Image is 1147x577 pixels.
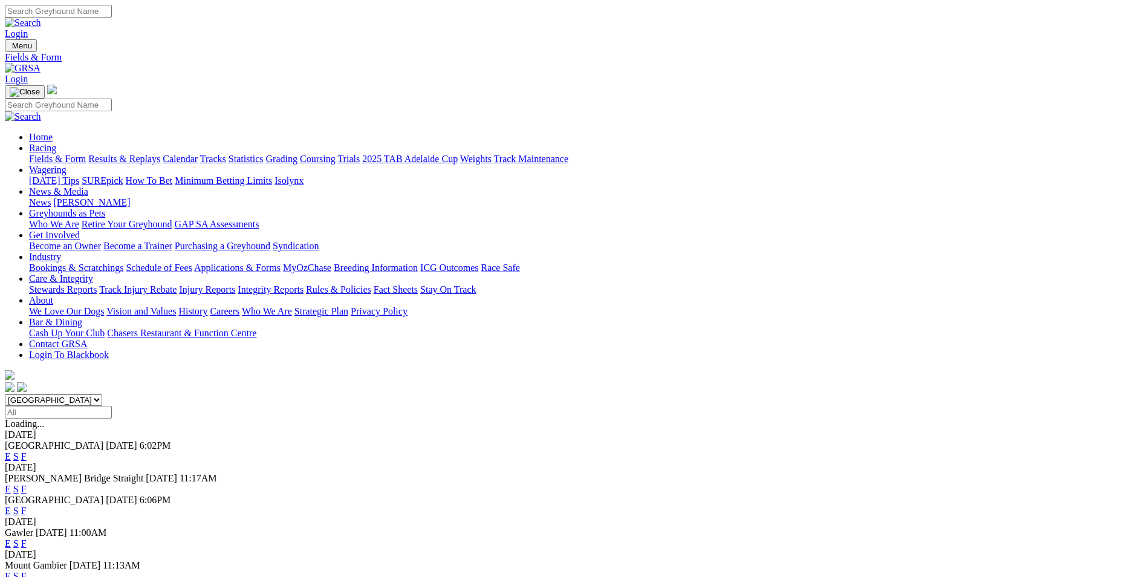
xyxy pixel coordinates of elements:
[273,241,319,251] a: Syndication
[5,473,143,483] span: [PERSON_NAME] Bridge Straight
[17,382,27,392] img: twitter.svg
[5,85,45,99] button: Toggle navigation
[21,451,27,461] a: F
[21,484,27,494] a: F
[29,306,1142,317] div: About
[106,495,137,505] span: [DATE]
[29,328,105,338] a: Cash Up Your Club
[210,306,239,316] a: Careers
[29,284,97,295] a: Stewards Reports
[29,339,87,349] a: Contact GRSA
[294,306,348,316] a: Strategic Plan
[126,262,192,273] a: Schedule of Fees
[351,306,408,316] a: Privacy Policy
[29,230,80,240] a: Get Involved
[374,284,418,295] a: Fact Sheets
[5,52,1142,63] a: Fields & Form
[29,241,101,251] a: Become an Owner
[175,219,259,229] a: GAP SA Assessments
[5,560,67,570] span: Mount Gambier
[242,306,292,316] a: Who We Are
[5,382,15,392] img: facebook.svg
[29,284,1142,295] div: Care & Integrity
[5,28,28,39] a: Login
[29,186,88,197] a: News & Media
[5,506,11,516] a: E
[99,284,177,295] a: Track Injury Rebate
[29,175,79,186] a: [DATE] Tips
[5,39,37,52] button: Toggle navigation
[29,273,93,284] a: Care & Integrity
[140,440,171,451] span: 6:02PM
[29,295,53,305] a: About
[5,538,11,549] a: E
[337,154,360,164] a: Trials
[29,262,1142,273] div: Industry
[21,506,27,516] a: F
[200,154,226,164] a: Tracks
[238,284,304,295] a: Integrity Reports
[29,143,56,153] a: Racing
[126,175,173,186] a: How To Bet
[13,484,19,494] a: S
[275,175,304,186] a: Isolynx
[29,306,104,316] a: We Love Our Dogs
[53,197,130,207] a: [PERSON_NAME]
[13,538,19,549] a: S
[88,154,160,164] a: Results & Replays
[70,527,107,538] span: 11:00AM
[82,219,172,229] a: Retire Your Greyhound
[283,262,331,273] a: MyOzChase
[179,284,235,295] a: Injury Reports
[29,154,1142,165] div: Racing
[29,132,53,142] a: Home
[5,462,1142,473] div: [DATE]
[175,241,270,251] a: Purchasing a Greyhound
[481,262,519,273] a: Race Safe
[29,197,1142,208] div: News & Media
[29,154,86,164] a: Fields & Form
[420,284,476,295] a: Stay On Track
[29,350,109,360] a: Login To Blackbook
[334,262,418,273] a: Breeding Information
[178,306,207,316] a: History
[21,538,27,549] a: F
[140,495,171,505] span: 6:06PM
[10,87,40,97] img: Close
[29,262,123,273] a: Bookings & Scratchings
[494,154,568,164] a: Track Maintenance
[107,328,256,338] a: Chasers Restaurant & Function Centre
[29,252,61,262] a: Industry
[5,370,15,380] img: logo-grsa-white.png
[13,506,19,516] a: S
[29,175,1142,186] div: Wagering
[12,41,32,50] span: Menu
[5,111,41,122] img: Search
[5,451,11,461] a: E
[5,63,41,74] img: GRSA
[5,406,112,419] input: Select date
[194,262,281,273] a: Applications & Forms
[362,154,458,164] a: 2025 TAB Adelaide Cup
[29,197,51,207] a: News
[175,175,272,186] a: Minimum Betting Limits
[180,473,217,483] span: 11:17AM
[36,527,67,538] span: [DATE]
[5,419,44,429] span: Loading...
[420,262,478,273] a: ICG Outcomes
[5,484,11,494] a: E
[5,517,1142,527] div: [DATE]
[5,18,41,28] img: Search
[29,219,79,229] a: Who We Are
[146,473,177,483] span: [DATE]
[5,549,1142,560] div: [DATE]
[5,74,28,84] a: Login
[5,527,33,538] span: Gawler
[5,5,112,18] input: Search
[29,165,67,175] a: Wagering
[82,175,123,186] a: SUREpick
[29,208,105,218] a: Greyhounds as Pets
[47,85,57,94] img: logo-grsa-white.png
[300,154,336,164] a: Coursing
